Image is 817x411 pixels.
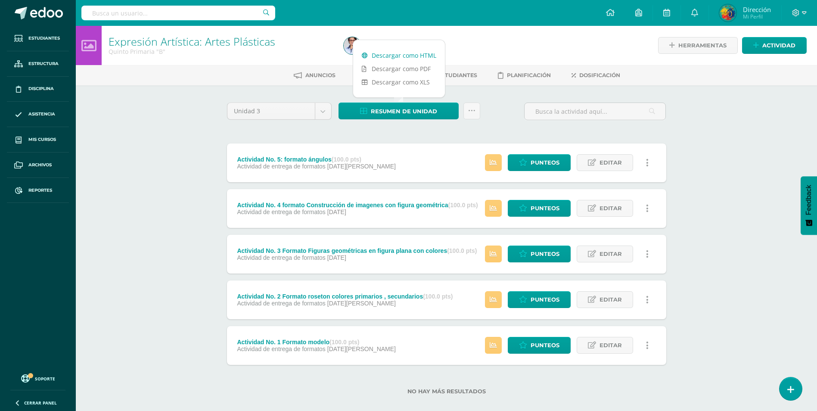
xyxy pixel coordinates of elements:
input: Busca la actividad aquí... [525,103,665,120]
a: Archivos [7,153,69,178]
span: Dosificación [579,72,620,78]
a: Punteos [508,200,571,217]
span: Mi Perfil [743,13,771,20]
a: Planificación [498,68,551,82]
a: Actividad [742,37,807,54]
a: Estructura [7,51,69,77]
span: Punteos [531,200,559,216]
span: Estructura [28,60,59,67]
a: Mis cursos [7,127,69,153]
span: Punteos [531,292,559,308]
a: Unidad 3 [227,103,331,119]
span: Estudiantes [438,72,477,78]
span: Editar [600,246,622,262]
span: Actividad de entrega de formatos [237,163,325,170]
span: Reportes [28,187,52,194]
h1: Expresión Artística: Artes Plásticas [109,35,333,47]
strong: (100.0 pts) [329,339,359,346]
input: Busca un usuario... [81,6,275,20]
div: Actividad No. 5: formato ángulos [237,156,396,163]
a: Asistencia [7,102,69,127]
a: Anuncios [294,68,335,82]
div: Quinto Primaria 'B' [109,47,333,56]
span: Archivos [28,162,52,168]
img: e398b7045fa7df232be0f91ee42c0d90.png [344,37,361,54]
a: Expresión Artística: Artes Plásticas [109,34,275,49]
span: [DATE][PERSON_NAME] [327,346,396,352]
span: Unidad 3 [234,103,308,119]
span: [DATE][PERSON_NAME] [327,300,396,307]
span: Punteos [531,337,559,353]
a: Estudiantes [7,26,69,51]
span: Actividad de entrega de formatos [237,209,325,215]
span: Cerrar panel [24,400,57,406]
span: Planificación [507,72,551,78]
img: fa07af9e3d6a1b743949df68cf828de4.png [719,4,736,22]
button: Feedback - Mostrar encuesta [801,176,817,235]
a: Punteos [508,154,571,171]
div: Actividad No. 3 Formato Figuras geométricas en figura plana con colores [237,247,477,254]
span: [DATE] [327,254,346,261]
span: Resumen de unidad [371,103,437,119]
span: Actividad de entrega de formatos [237,346,325,352]
div: Actividad No. 4 formato Construcción de imagenes con figura geométrica [237,202,478,209]
a: Descargar como PDF [353,62,445,75]
a: Herramientas [658,37,738,54]
span: Editar [600,155,622,171]
a: Soporte [10,372,65,384]
span: [DATE][PERSON_NAME] [327,163,396,170]
span: Feedback [805,185,813,215]
span: Actividad [762,37,795,53]
strong: (100.0 pts) [447,247,477,254]
span: Punteos [531,155,559,171]
a: Dosificación [572,68,620,82]
a: Descargar como HTML [353,49,445,62]
span: Editar [600,292,622,308]
a: Disciplina [7,77,69,102]
a: Punteos [508,337,571,354]
span: Editar [600,200,622,216]
div: Actividad No. 1 Formato modelo [237,339,396,346]
strong: (100.0 pts) [423,293,453,300]
span: Soporte [35,376,55,382]
span: Actividad de entrega de formatos [237,300,325,307]
span: Dirección [743,5,771,14]
span: Editar [600,337,622,353]
a: Punteos [508,291,571,308]
span: Herramientas [678,37,727,53]
span: Estudiantes [28,35,60,42]
strong: (100.0 pts) [448,202,478,209]
a: Punteos [508,246,571,262]
label: No hay más resultados [227,388,666,395]
span: Asistencia [28,111,55,118]
strong: (100.0 pts) [332,156,361,163]
a: Reportes [7,178,69,203]
a: Resumen de unidad [339,103,459,119]
span: Mis cursos [28,136,56,143]
span: Disciplina [28,85,54,92]
a: Estudiantes [426,68,477,82]
span: Anuncios [305,72,335,78]
span: [DATE] [327,209,346,215]
a: Descargar como XLS [353,75,445,89]
span: Actividad de entrega de formatos [237,254,325,261]
span: Punteos [531,246,559,262]
div: Actividad No. 2 Formato roseton colores primarios , secundarios [237,293,453,300]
